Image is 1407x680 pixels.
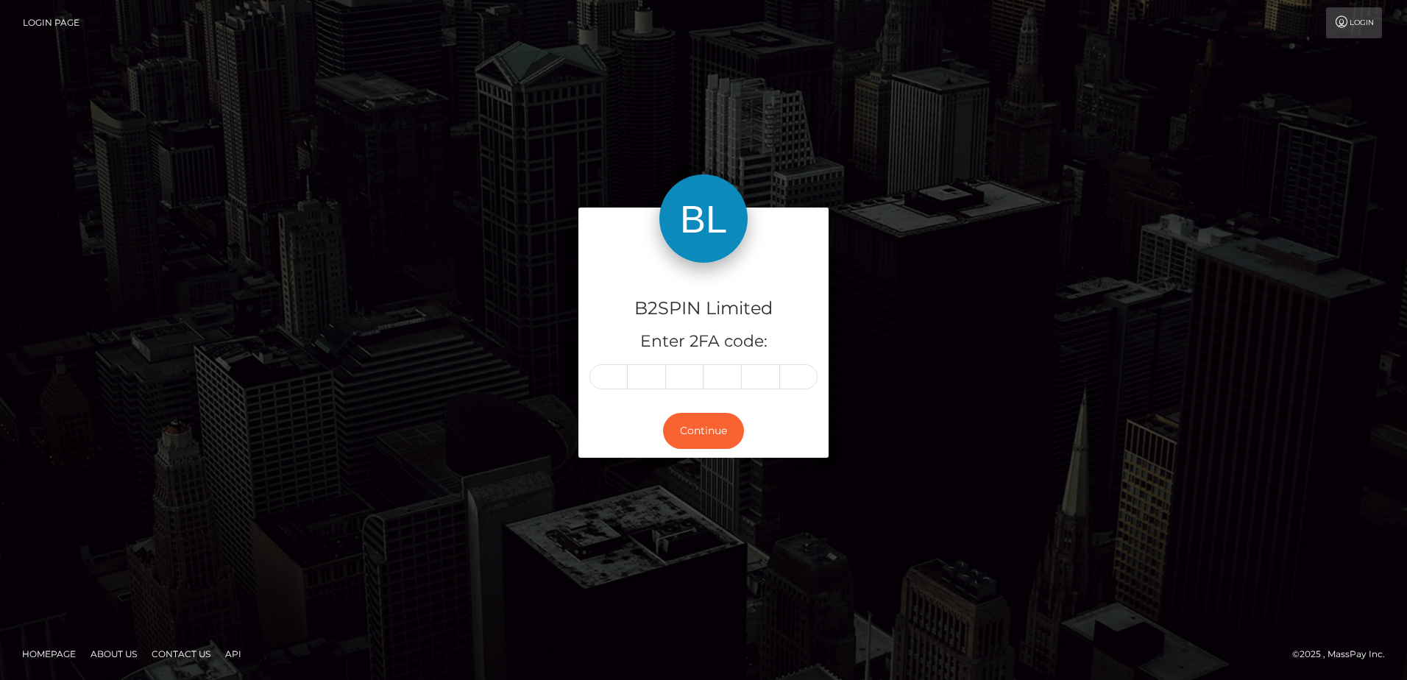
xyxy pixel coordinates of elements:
[589,330,818,353] h5: Enter 2FA code:
[85,642,143,665] a: About Us
[23,7,79,38] a: Login Page
[146,642,216,665] a: Contact Us
[589,296,818,322] h4: B2SPIN Limited
[663,413,744,449] button: Continue
[219,642,247,665] a: API
[16,642,82,665] a: Homepage
[1326,7,1382,38] a: Login
[1292,646,1396,662] div: © 2025 , MassPay Inc.
[659,174,748,263] img: B2SPIN Limited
